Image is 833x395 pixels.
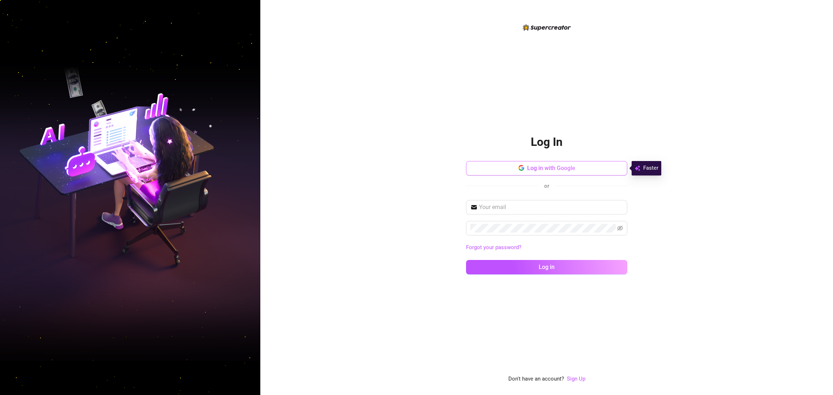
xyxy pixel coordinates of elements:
button: Log in [466,260,627,274]
span: eye-invisible [617,225,623,231]
input: Your email [479,203,623,212]
img: svg%3e [635,164,640,173]
span: Log in [539,264,555,270]
a: Forgot your password? [466,244,521,251]
span: Log in with Google [527,165,575,172]
a: Sign Up [567,376,585,382]
span: or [544,183,549,189]
a: Forgot your password? [466,243,627,252]
span: Don't have an account? [508,375,564,383]
h2: Log In [531,135,563,149]
button: Log in with Google [466,161,627,175]
span: Faster [643,164,658,173]
img: logo-BBDzfeDw.svg [523,24,571,31]
a: Sign Up [567,375,585,383]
